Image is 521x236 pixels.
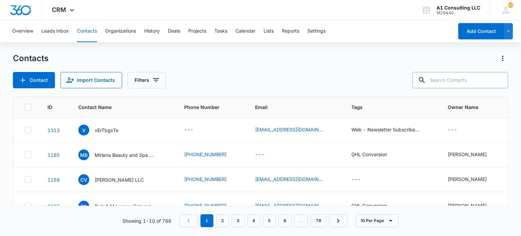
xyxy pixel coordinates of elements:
[351,151,399,159] div: Tags - GHL Conversion - Select to Edit Field
[52,6,66,13] span: CRM
[307,20,326,42] button: Settings
[458,23,504,39] button: Add Contact
[95,203,156,210] p: Rich & M Legacy Enterprises LLC
[448,151,499,159] div: Owner Name - Fineta Garcia - Select to Edit Field
[448,176,487,183] div: [PERSON_NAME]
[95,127,118,134] p: vErTbgxTe
[95,176,144,183] p: [PERSON_NAME] LLC
[508,2,513,8] span: 52
[351,202,387,209] div: GHL Conversion
[448,126,457,134] div: ---
[255,202,323,209] a: [EMAIL_ADDRESS][DOMAIN_NAME]
[255,126,323,133] a: [EMAIL_ADDRESS][DOMAIN_NAME]
[216,214,229,227] a: Page 2
[497,53,508,64] button: Actions
[278,214,291,227] a: Page 6
[47,177,60,183] a: Navigate to contact details page for Cristian VALENTIN LLC
[144,20,160,42] button: History
[255,151,264,159] div: ---
[78,201,89,212] span: R&
[78,104,158,111] span: Contact Name
[329,214,347,227] a: Next Page
[448,126,469,134] div: Owner Name - - Select to Edit Field
[105,20,136,42] button: Organizations
[179,214,347,227] nav: Pagination
[78,125,131,135] div: Contact Name - vErTbgxTe - Select to Edit Field
[95,151,156,159] p: Mirlena Beauty and Spa LLC
[412,72,508,88] input: Search Contacts
[508,2,513,8] div: notifications count
[78,174,156,185] div: Contact Name - Cristian VALENTIN LLC - Select to Edit Field
[47,127,60,133] a: Navigate to contact details page for vErTbgxTe
[351,126,419,133] div: Web - Newsletter Subscribe Form
[311,214,326,227] a: Page 79
[184,176,227,183] a: [PHONE_NUMBER]
[122,217,171,224] p: Showing 1-10 of 788
[214,20,227,42] button: Tasks
[41,20,69,42] button: Leads Inbox
[47,203,60,209] a: Navigate to contact details page for Rich & M Legacy Enterprises LLC
[78,125,89,135] span: v
[282,20,299,42] button: Reports
[351,176,361,184] div: ---
[255,176,323,183] a: [EMAIL_ADDRESS][DOMAIN_NAME]
[255,176,335,184] div: Email - service@familyfreshlogistics.com - Select to Edit Field
[184,151,239,159] div: Phone Number - (347) 963-1217 - Select to Edit Field
[255,151,276,159] div: Email - - Select to Edit Field
[255,202,335,210] div: Email - richandmlegacy@gmail.com - Select to Edit Field
[77,20,97,42] button: Contacts
[78,149,168,160] div: Contact Name - Mirlena Beauty and Spa LLC - Select to Edit Field
[351,202,399,210] div: Tags - GHL Conversion - Select to Edit Field
[247,214,260,227] a: Page 4
[184,104,239,111] span: Phone Number
[78,201,168,212] div: Contact Name - Rich & M Legacy Enterprises LLC - Select to Edit Field
[255,104,325,111] span: Email
[255,126,335,134] div: Email - gasaduhiwu840@gmail.com - Select to Edit Field
[13,53,49,63] h1: Contacts
[47,104,52,111] span: ID
[437,5,480,11] div: account name
[168,20,180,42] button: Deals
[263,214,276,227] a: Page 5
[60,72,122,88] button: Import Contacts
[13,72,55,88] button: Add Contact
[448,151,487,158] div: [PERSON_NAME]
[184,202,227,209] a: [PHONE_NUMBER]
[12,20,33,42] button: Overview
[437,11,480,15] div: account id
[78,149,89,160] span: MB
[235,20,255,42] button: Calendar
[448,202,487,209] div: [PERSON_NAME]
[47,152,60,158] a: Navigate to contact details page for Mirlena Beauty and Spa LLC
[232,214,245,227] a: Page 3
[184,151,227,158] a: [PHONE_NUMBER]
[351,126,431,134] div: Tags - Web - Newsletter Subscribe Form - Select to Edit Field
[184,176,239,184] div: Phone Number - (551) 404-0327 - Select to Edit Field
[78,174,89,185] span: CV
[351,104,422,111] span: Tags
[448,202,499,210] div: Owner Name - Richard Coleman - Select to Edit Field
[188,20,206,42] button: Projects
[351,151,387,158] div: GHL Conversion
[184,126,206,134] div: Phone Number - - Select to Edit Field
[351,176,373,184] div: Tags - - Select to Edit Field
[184,202,239,210] div: Phone Number - (609) 400-2304 - Select to Edit Field
[355,214,399,227] button: 10 Per Page
[184,126,193,134] div: ---
[264,20,274,42] button: Lists
[128,72,166,88] button: Filters
[448,176,499,184] div: Owner Name - Cristian Valentin - Select to Edit Field
[200,214,213,227] em: 1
